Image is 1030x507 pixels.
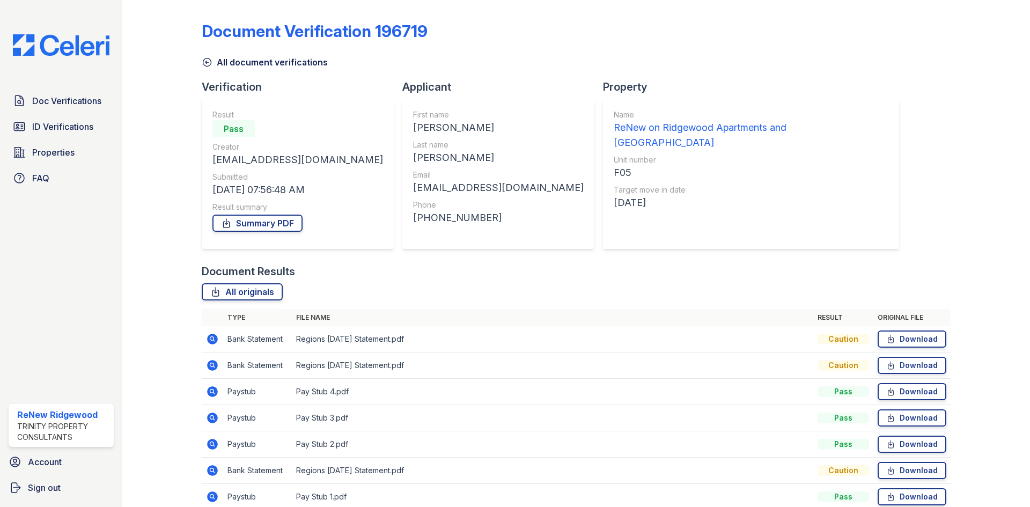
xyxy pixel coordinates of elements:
[614,185,888,195] div: Target move in date
[202,79,402,94] div: Verification
[202,56,328,69] a: All document verifications
[878,330,946,348] a: Download
[292,309,813,326] th: File name
[985,464,1019,496] iframe: chat widget
[32,172,49,185] span: FAQ
[223,379,292,405] td: Paystub
[818,439,869,450] div: Pass
[9,167,114,189] a: FAQ
[9,116,114,137] a: ID Verifications
[413,139,584,150] div: Last name
[413,120,584,135] div: [PERSON_NAME]
[818,334,869,344] div: Caution
[212,172,383,182] div: Submitted
[292,458,813,484] td: Regions [DATE] Statement.pdf
[4,477,118,498] a: Sign out
[603,79,908,94] div: Property
[223,309,292,326] th: Type
[413,200,584,210] div: Phone
[818,465,869,476] div: Caution
[292,431,813,458] td: Pay Stub 2.pdf
[818,413,869,423] div: Pass
[202,283,283,300] a: All originals
[28,455,62,468] span: Account
[17,408,109,421] div: ReNew Ridgewood
[223,352,292,379] td: Bank Statement
[614,109,888,120] div: Name
[413,109,584,120] div: First name
[32,94,101,107] span: Doc Verifications
[878,409,946,427] a: Download
[17,421,109,443] div: Trinity Property Consultants
[9,90,114,112] a: Doc Verifications
[614,195,888,210] div: [DATE]
[292,352,813,379] td: Regions [DATE] Statement.pdf
[402,79,603,94] div: Applicant
[212,142,383,152] div: Creator
[813,309,873,326] th: Result
[32,146,75,159] span: Properties
[878,488,946,505] a: Download
[614,165,888,180] div: F05
[212,152,383,167] div: [EMAIL_ADDRESS][DOMAIN_NAME]
[212,182,383,197] div: [DATE] 07:56:48 AM
[202,21,428,41] div: Document Verification 196719
[873,309,951,326] th: Original file
[413,150,584,165] div: [PERSON_NAME]
[818,386,869,397] div: Pass
[223,458,292,484] td: Bank Statement
[818,360,869,371] div: Caution
[202,264,295,279] div: Document Results
[292,405,813,431] td: Pay Stub 3.pdf
[878,462,946,479] a: Download
[212,215,303,232] a: Summary PDF
[413,210,584,225] div: [PHONE_NUMBER]
[223,405,292,431] td: Paystub
[413,180,584,195] div: [EMAIL_ADDRESS][DOMAIN_NAME]
[614,120,888,150] div: ReNew on Ridgewood Apartments and [GEOGRAPHIC_DATA]
[212,202,383,212] div: Result summary
[413,170,584,180] div: Email
[878,357,946,374] a: Download
[223,326,292,352] td: Bank Statement
[292,326,813,352] td: Regions [DATE] Statement.pdf
[212,120,255,137] div: Pass
[614,155,888,165] div: Unit number
[292,379,813,405] td: Pay Stub 4.pdf
[32,120,93,133] span: ID Verifications
[4,34,118,56] img: CE_Logo_Blue-a8612792a0a2168367f1c8372b55b34899dd931a85d93a1a3d3e32e68fde9ad4.png
[878,383,946,400] a: Download
[28,481,61,494] span: Sign out
[223,431,292,458] td: Paystub
[614,109,888,150] a: Name ReNew on Ridgewood Apartments and [GEOGRAPHIC_DATA]
[9,142,114,163] a: Properties
[878,436,946,453] a: Download
[212,109,383,120] div: Result
[818,491,869,502] div: Pass
[4,451,118,473] a: Account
